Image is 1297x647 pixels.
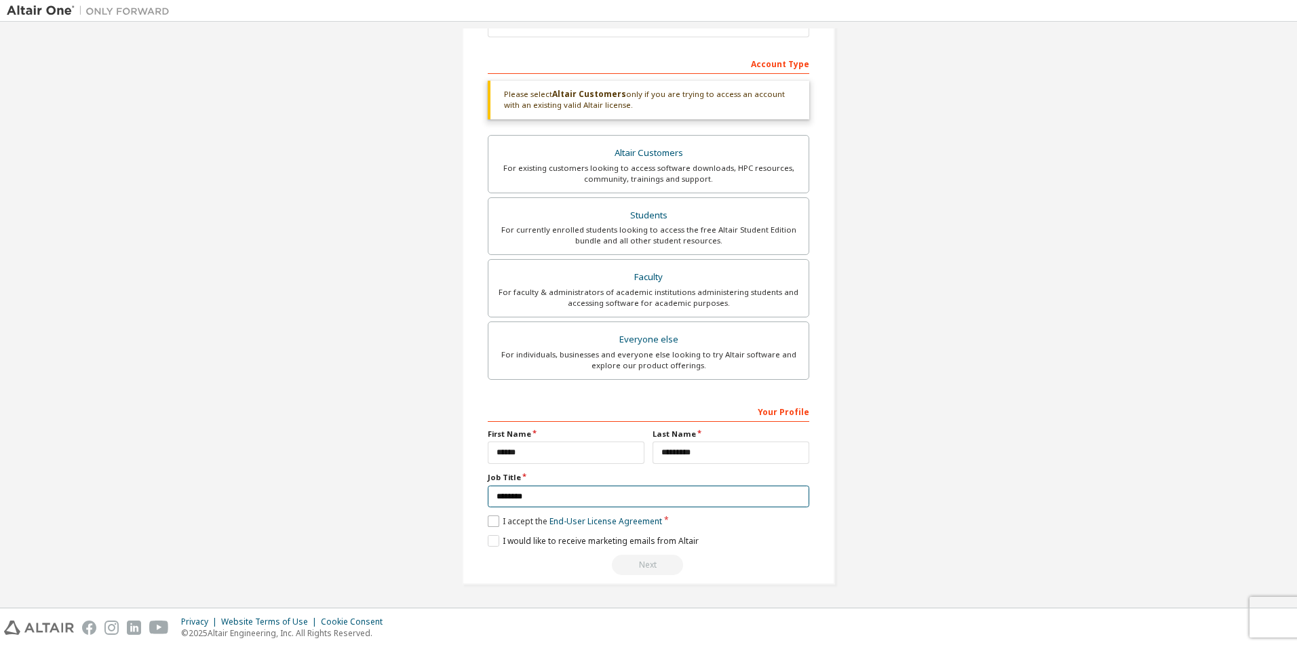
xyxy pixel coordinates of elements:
label: Job Title [488,472,809,483]
label: I would like to receive marketing emails from Altair [488,535,699,547]
div: For currently enrolled students looking to access the free Altair Student Edition bundle and all ... [497,224,800,246]
img: altair_logo.svg [4,621,74,635]
b: Altair Customers [552,88,626,100]
div: Your Profile [488,400,809,422]
div: Everyone else [497,330,800,349]
a: End-User License Agreement [549,515,662,527]
div: For faculty & administrators of academic institutions administering students and accessing softwa... [497,287,800,309]
div: Privacy [181,616,221,627]
div: Altair Customers [497,144,800,163]
label: Last Name [653,429,809,439]
label: I accept the [488,515,662,527]
div: For existing customers looking to access software downloads, HPC resources, community, trainings ... [497,163,800,184]
img: linkedin.svg [127,621,141,635]
img: instagram.svg [104,621,119,635]
div: Faculty [497,268,800,287]
label: First Name [488,429,644,439]
img: youtube.svg [149,621,169,635]
div: Website Terms of Use [221,616,321,627]
div: Account Type [488,52,809,74]
div: Cookie Consent [321,616,391,627]
p: © 2025 Altair Engineering, Inc. All Rights Reserved. [181,627,391,639]
div: Students [497,206,800,225]
div: Read and acccept EULA to continue [488,555,809,575]
div: For individuals, businesses and everyone else looking to try Altair software and explore our prod... [497,349,800,371]
img: Altair One [7,4,176,18]
div: Please select only if you are trying to access an account with an existing valid Altair license. [488,81,809,119]
img: facebook.svg [82,621,96,635]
